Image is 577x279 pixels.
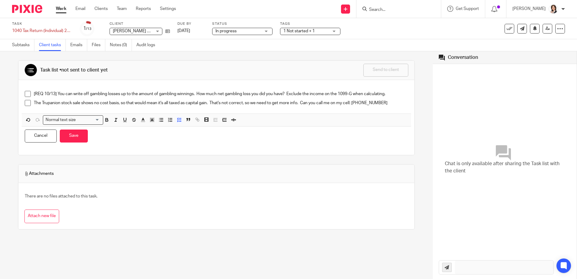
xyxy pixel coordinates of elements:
img: BW%20Website%203%20-%20square.jpg [549,4,558,14]
label: Status [212,21,273,26]
a: Files [92,39,105,51]
span: Chat is only available after sharing the Task list with the client [445,160,565,175]
a: Clients [94,6,108,12]
div: Search for option [43,115,103,125]
a: Subtasks [12,39,34,51]
button: Cancel [25,130,57,143]
a: Emails [70,39,87,51]
a: Reports [136,6,151,12]
button: Save [60,130,88,143]
span: [DATE] [177,29,190,33]
p: The Trupanion stock sale shows no cost basis, so that would mean it's all taxed as capital gain. ... [34,100,408,106]
label: Task [12,21,72,26]
a: Settings [160,6,176,12]
a: Team [117,6,127,12]
button: Attach new file [24,210,59,223]
button: Send to client [363,64,408,77]
span: Normal text size [44,117,77,123]
p: [PERSON_NAME] [512,6,546,12]
label: Client [110,21,170,26]
span: Attachments [24,171,54,177]
a: Email [75,6,85,12]
span: 1 Not started + 1 [283,29,315,33]
a: Notes (0) [110,39,132,51]
div: Task list • [40,67,108,73]
small: /13 [86,27,91,30]
span: [PERSON_NAME] & [PERSON_NAME] [113,29,184,33]
img: Pixie [12,5,42,13]
span: not sent to client yet [61,68,108,72]
span: Get Support [456,7,479,11]
div: 1 [83,25,91,32]
a: Client tasks [39,39,66,51]
div: 1040 Tax Return (Individual) 2024 [12,28,72,34]
p: [REQ 10/13] You can write off gambling losses up to the amount of gambling winnings. How much net... [34,91,408,97]
input: Search for option [78,117,100,123]
div: Conversation [448,54,478,61]
input: Search [368,7,423,13]
label: Due by [177,21,205,26]
span: There are no files attached to this task. [25,194,97,198]
a: Audit logs [136,39,160,51]
span: In progress [215,29,237,33]
label: Tags [280,21,340,26]
a: Work [56,6,66,12]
